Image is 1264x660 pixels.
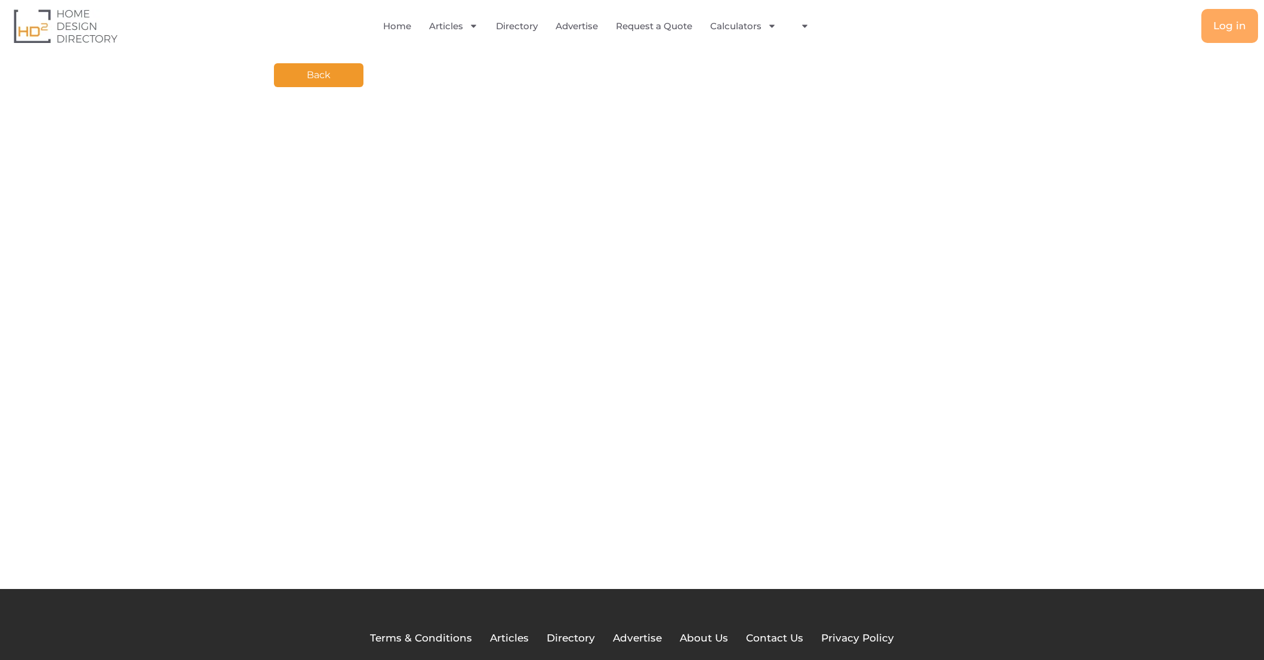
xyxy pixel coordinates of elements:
a: About Us [680,631,728,646]
a: Terms & Conditions [370,631,472,646]
a: Request a Quote [616,13,692,40]
a: Articles [429,13,478,40]
a: Contact Us [746,631,803,646]
a: Directory [496,13,538,40]
a: Privacy Policy [821,631,894,646]
a: Home [383,13,411,40]
a: Advertise [556,13,598,40]
a: Advertise [613,631,662,646]
a: Log in [1201,9,1258,43]
a: Articles [490,631,529,646]
a: Directory [547,631,595,646]
nav: Menu [257,13,945,40]
span: Log in [1213,21,1246,31]
a: Calculators [710,13,776,40]
a: Back [274,63,363,87]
